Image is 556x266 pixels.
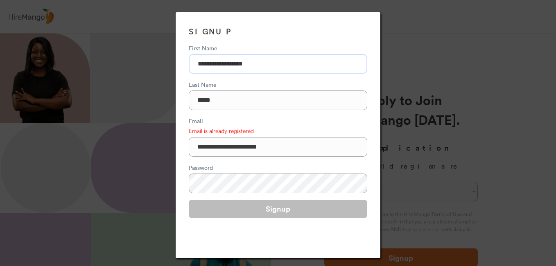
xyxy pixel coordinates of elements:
[189,80,367,89] div: Last Name
[189,127,254,135] div: Email is already registered
[189,163,367,172] div: Password
[189,44,367,52] div: First Name
[189,25,367,37] h3: SIGNUP
[189,117,367,125] div: Email
[189,200,367,218] button: Signup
